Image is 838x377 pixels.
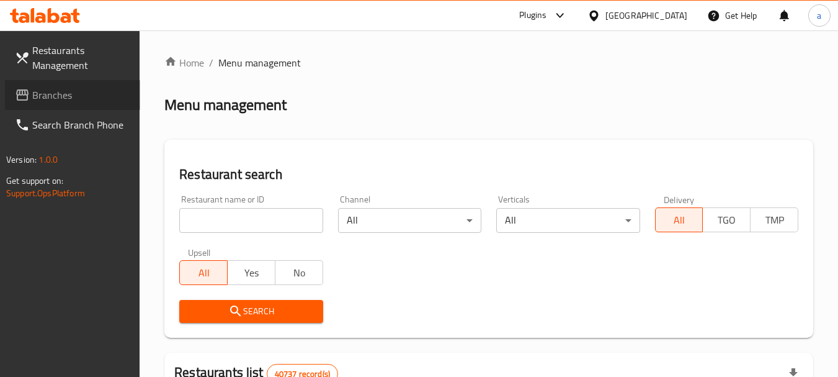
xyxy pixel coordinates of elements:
span: Get support on: [6,173,63,189]
span: a [817,9,821,22]
div: All [338,208,481,233]
span: Search [189,304,313,319]
a: Branches [5,80,140,110]
span: No [280,264,318,282]
button: No [275,260,323,285]
span: Menu management [218,55,301,70]
span: Yes [233,264,270,282]
div: [GEOGRAPHIC_DATA] [605,9,687,22]
div: Plugins [519,8,546,23]
span: Restaurants Management [32,43,130,73]
button: Yes [227,260,275,285]
a: Home [164,55,204,70]
label: Upsell [188,248,211,257]
span: All [185,264,223,282]
span: Search Branch Phone [32,117,130,132]
input: Search for restaurant name or ID.. [179,208,323,233]
button: All [179,260,228,285]
h2: Menu management [164,95,287,115]
span: Branches [32,88,130,102]
span: Version: [6,152,37,168]
a: Search Branch Phone [5,110,140,140]
span: All [661,211,698,229]
label: Delivery [664,195,695,204]
button: TGO [702,207,751,232]
nav: breadcrumb [164,55,813,70]
button: All [655,207,703,232]
button: Search [179,300,323,323]
li: / [209,55,213,70]
span: 1.0.0 [38,152,58,168]
span: TGO [708,211,746,229]
a: Support.OpsPlatform [6,185,85,201]
h2: Restaurant search [179,165,798,184]
span: TMP [756,211,793,229]
button: TMP [750,207,798,232]
a: Restaurants Management [5,35,140,80]
div: All [496,208,640,233]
